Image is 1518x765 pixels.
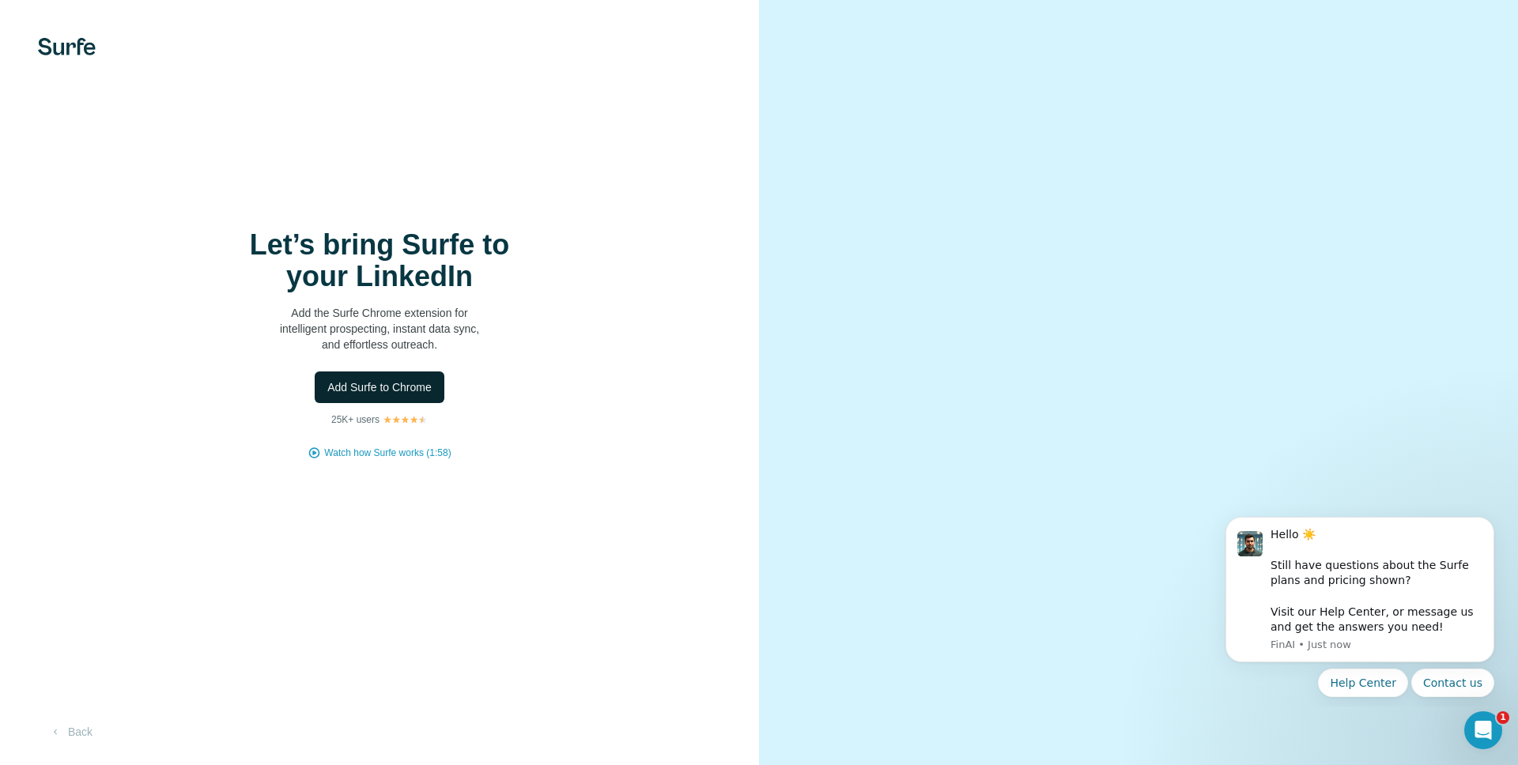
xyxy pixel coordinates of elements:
[221,229,538,292] h1: Let’s bring Surfe to your LinkedIn
[38,38,96,55] img: Surfe's logo
[327,379,432,395] span: Add Surfe to Chrome
[38,718,104,746] button: Back
[1497,711,1509,724] span: 1
[315,371,444,403] button: Add Surfe to Chrome
[324,446,451,460] button: Watch how Surfe works (1:58)
[331,413,379,427] p: 25K+ users
[1202,503,1518,707] iframe: Intercom notifications message
[221,305,538,352] p: Add the Surfe Chrome extension for intelligent prospecting, instant data sync, and effortless out...
[1464,711,1502,749] iframe: Intercom live chat
[383,415,428,424] img: Rating Stars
